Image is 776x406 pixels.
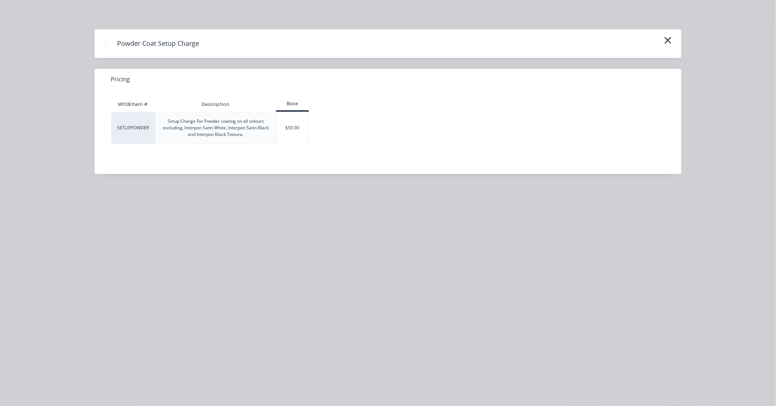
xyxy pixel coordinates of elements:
[111,112,155,144] div: SETUPPOWDER
[106,37,210,51] h4: Powder Coat Setup Charge
[111,97,155,112] div: MYOB Item #
[161,118,270,138] div: Setup Charge For Powder coating on all colours excluding, Interpon Satin White, Interpon Satin Bl...
[277,112,308,144] div: $50.00
[196,95,235,114] div: Description
[111,75,130,84] span: Pricing
[276,100,309,107] div: Base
